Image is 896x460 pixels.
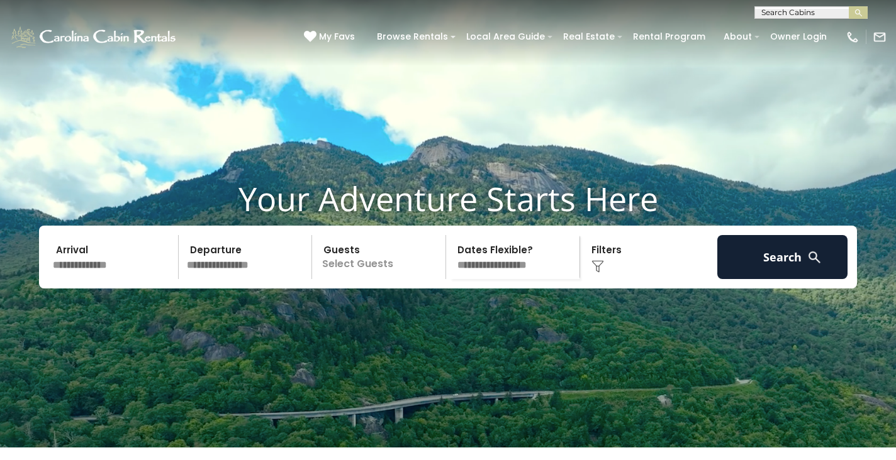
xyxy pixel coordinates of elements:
[717,27,758,47] a: About
[9,25,179,50] img: White-1-1-2.png
[9,179,887,218] h1: Your Adventure Starts Here
[460,27,551,47] a: Local Area Guide
[319,30,355,43] span: My Favs
[846,30,860,44] img: phone-regular-white.png
[873,30,887,44] img: mail-regular-white.png
[717,235,848,279] button: Search
[591,260,604,273] img: filter--v1.png
[764,27,833,47] a: Owner Login
[316,235,445,279] p: Select Guests
[627,27,712,47] a: Rental Program
[557,27,621,47] a: Real Estate
[807,249,822,265] img: search-regular-white.png
[304,30,358,44] a: My Favs
[371,27,454,47] a: Browse Rentals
